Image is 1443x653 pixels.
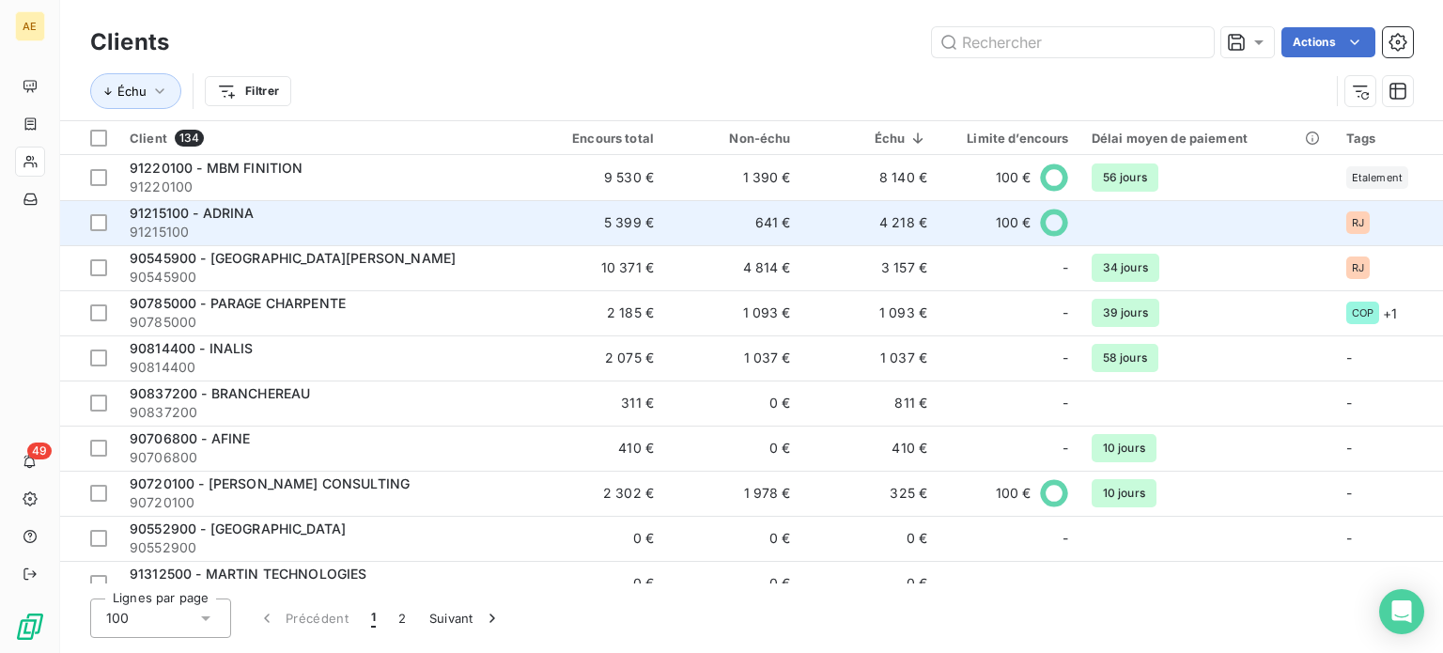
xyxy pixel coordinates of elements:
span: 90706800 - AFINE [130,430,250,446]
span: 56 jours [1092,163,1158,192]
input: Rechercher [932,27,1214,57]
span: 91215100 - ADRINA [130,205,255,221]
span: 91312500 - MARTIN TECHNOLOGIES [130,566,367,582]
td: 2 185 € [529,290,666,335]
div: Encours total [540,131,655,146]
button: 2 [387,599,417,638]
span: 1 [371,609,376,628]
td: 5 399 € [529,200,666,245]
td: 3 157 € [802,245,939,290]
button: Actions [1281,27,1375,57]
span: 90552900 - [GEOGRAPHIC_DATA] [130,521,346,536]
td: 410 € [529,426,666,471]
span: - [1346,395,1352,411]
td: 1 390 € [665,155,802,200]
div: Tags [1346,131,1432,146]
button: Suivant [418,599,513,638]
span: Client [130,131,167,146]
span: 100 € [996,484,1032,503]
span: 90785000 - PARAGE CHARPENTE [130,295,346,311]
span: 34 jours [1092,254,1159,282]
span: - [1063,349,1068,367]
button: Échu [90,73,181,109]
td: 410 € [802,426,939,471]
td: 0 € [665,561,802,606]
span: 100 € [996,213,1032,232]
td: 9 530 € [529,155,666,200]
td: 1 093 € [802,290,939,335]
span: 134 [175,130,204,147]
div: Non-échu [676,131,791,146]
td: 8 140 € [802,155,939,200]
span: RJ [1352,262,1364,273]
span: RJ [1352,217,1364,228]
span: 39 jours [1092,299,1159,327]
td: 2 302 € [529,471,666,516]
img: Logo LeanPay [15,612,45,642]
span: 90720100 [130,493,518,512]
div: Limite d’encours [950,131,1069,146]
td: 0 € [529,561,666,606]
button: Filtrer [205,76,291,106]
td: 0 € [665,426,802,471]
span: 90837200 - BRANCHEREAU [130,385,310,401]
span: - [1346,530,1352,546]
span: 90814400 - INALIS [130,340,254,356]
span: 90785000 [130,313,518,332]
td: 1 093 € [665,290,802,335]
span: - [1346,440,1352,456]
td: 0 € [529,516,666,561]
span: 91220100 - MBM FINITION [130,160,303,176]
td: 10 371 € [529,245,666,290]
div: Délai moyen de paiement [1092,131,1324,146]
button: Précédent [246,599,360,638]
td: 4 814 € [665,245,802,290]
span: - [1063,529,1068,548]
span: 90720100 - [PERSON_NAME] CONSULTING [130,475,410,491]
span: - [1063,439,1068,458]
span: 100 [106,609,129,628]
td: 1 978 € [665,471,802,516]
td: 0 € [802,516,939,561]
span: 10 jours [1092,434,1156,462]
span: 90545900 - [GEOGRAPHIC_DATA][PERSON_NAME] [130,250,456,266]
span: COP [1352,307,1373,319]
td: 0 € [665,516,802,561]
td: 641 € [665,200,802,245]
span: 90814400 [130,358,518,377]
span: - [1063,394,1068,412]
td: 811 € [802,381,939,426]
span: + 1 [1383,303,1397,323]
span: 91215100 [130,223,518,241]
span: Etalement [1352,172,1403,183]
td: 2 075 € [529,335,666,381]
span: Échu [117,84,147,99]
span: 90545900 [130,268,518,287]
td: 1 037 € [665,335,802,381]
span: - [1346,575,1352,591]
span: - [1063,258,1068,277]
div: AE [15,11,45,41]
span: 58 jours [1092,344,1158,372]
span: - [1346,485,1352,501]
h3: Clients [90,25,169,59]
td: 311 € [529,381,666,426]
span: 49 [27,443,52,459]
span: 90552900 [130,538,518,557]
span: - [1346,350,1352,365]
span: 90837200 [130,403,518,422]
span: 90706800 [130,448,518,467]
td: 4 218 € [802,200,939,245]
span: 10 jours [1092,479,1156,507]
span: - [1063,303,1068,322]
div: Open Intercom Messenger [1379,589,1424,634]
td: 0 € [665,381,802,426]
div: Échu [814,131,928,146]
button: 1 [360,599,387,638]
td: 1 037 € [802,335,939,381]
td: 0 € [802,561,939,606]
span: 100 € [996,168,1032,187]
td: 325 € [802,471,939,516]
span: 91220100 [130,178,518,196]
span: - [1063,574,1068,593]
